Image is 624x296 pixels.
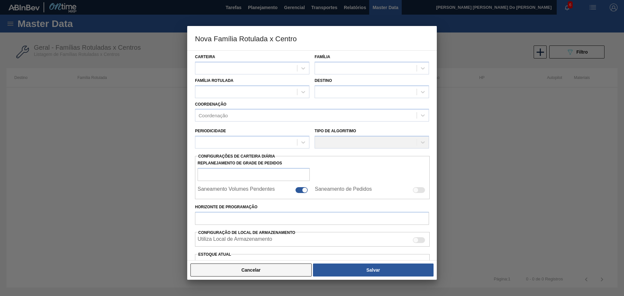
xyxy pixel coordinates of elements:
span: Configurações de Carteira Diária [198,154,275,159]
label: Quando ativada, o sistema irá exibir os estoques de diferentes locais de armazenamento. [198,236,272,244]
label: Tipo de Algoritimo [315,129,356,133]
label: Coordenação [195,102,227,107]
label: Horizonte de Programação [195,202,429,212]
button: Salvar [313,264,434,277]
label: Saneamento de Pedidos [315,186,372,194]
label: Família Rotulada [195,78,233,83]
span: Configuração de Local de Armazenamento [198,230,295,235]
label: Periodicidade [195,129,226,133]
label: Estoque Atual [198,252,231,257]
label: Replanejamento de Grade de Pedidos [198,159,310,168]
label: Destino [315,78,332,83]
button: Cancelar [190,264,312,277]
label: Carteira [195,55,215,59]
label: Saneamento Volumes Pendentes [198,186,275,194]
h3: Nova Família Rotulada x Centro [187,26,437,51]
label: Família [315,55,330,59]
div: Coordenação [199,113,228,118]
